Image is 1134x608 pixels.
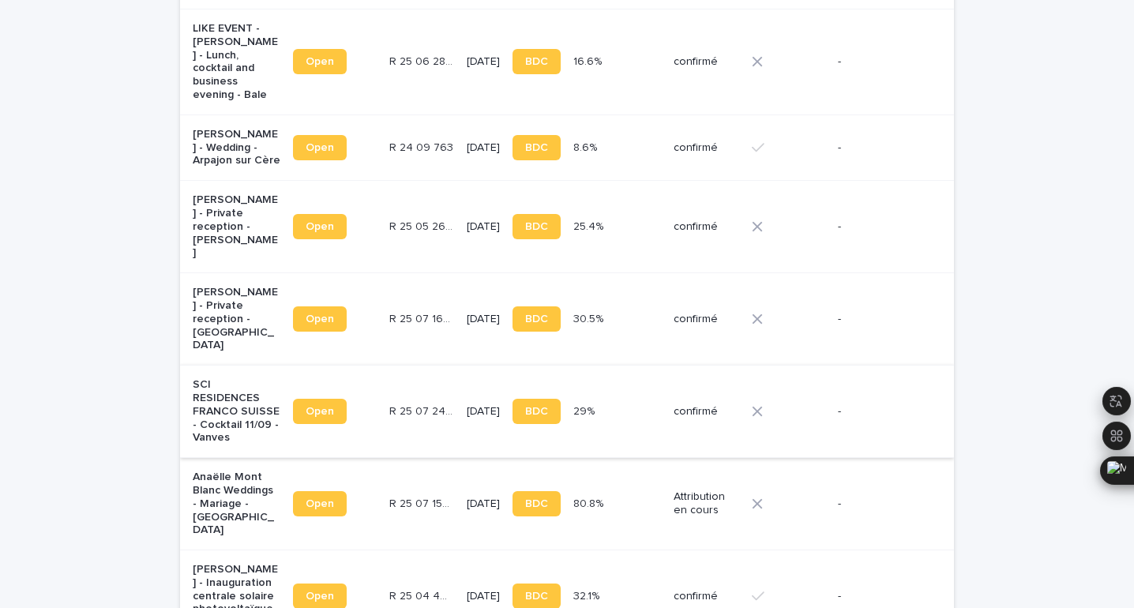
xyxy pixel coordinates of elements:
p: 16.6% [573,52,605,69]
p: R 25 07 1505 [389,494,457,511]
a: BDC [513,491,561,516]
span: BDC [525,406,548,417]
p: [DATE] [467,590,500,603]
span: Open [306,313,334,325]
p: Attribution en cours [674,490,739,517]
p: confirmé [674,590,739,603]
tr: [PERSON_NAME] - Private reception - [PERSON_NAME]OpenR 25 05 2635R 25 05 2635 [DATE]BDC25.4%25.4%... [180,181,954,273]
p: - [838,590,926,603]
p: confirmé [674,405,739,418]
span: Open [306,56,334,67]
span: Open [306,591,334,602]
p: R 25 07 2460 [389,402,457,418]
a: BDC [513,399,561,424]
tr: [PERSON_NAME] - Private reception - [GEOGRAPHIC_DATA]OpenR 25 07 1661R 25 07 1661 [DATE]BDC30.5%3... [180,273,954,366]
p: R 25 06 2842 [389,52,457,69]
p: [PERSON_NAME] - Wedding - Arpajon sur Cère [193,128,280,167]
p: [DATE] [467,55,500,69]
span: Open [306,142,334,153]
span: Open [306,498,334,509]
p: R 24 09 763 [389,138,456,155]
a: Open [293,491,347,516]
p: [DATE] [467,313,500,326]
tr: SCI RESIDENCES FRANCO SUISSE - Cocktail 11/09 - VanvesOpenR 25 07 2460R 25 07 2460 [DATE]BDC29%29... [180,366,954,458]
p: - [838,405,926,418]
p: R 25 07 1661 [389,310,457,326]
a: BDC [513,49,561,74]
p: SCI RESIDENCES FRANCO SUISSE - Cocktail 11/09 - Vanves [193,378,280,445]
p: 25.4% [573,217,606,234]
span: BDC [525,142,548,153]
p: confirmé [674,220,739,234]
span: BDC [525,221,548,232]
tr: [PERSON_NAME] - Wedding - Arpajon sur CèreOpenR 24 09 763R 24 09 763 [DATE]BDC8.6%8.6% confirmé- [180,114,954,180]
p: - [838,220,926,234]
p: [DATE] [467,405,500,418]
p: confirmé [674,313,739,326]
p: Anaëlle Mont Blanc Weddings - Mariage - [GEOGRAPHIC_DATA] [193,471,280,537]
span: BDC [525,591,548,602]
p: confirmé [674,141,739,155]
span: Open [306,406,334,417]
p: - [838,141,926,155]
p: - [838,313,926,326]
a: Open [293,49,347,74]
p: - [838,497,926,511]
a: Open [293,306,347,332]
p: 80.8% [573,494,606,511]
span: BDC [525,56,548,67]
p: 32.1% [573,587,603,603]
a: BDC [513,214,561,239]
p: [DATE] [467,497,500,511]
p: confirmé [674,55,739,69]
span: Open [306,221,334,232]
p: [PERSON_NAME] - Private reception - [GEOGRAPHIC_DATA] [193,286,280,352]
a: Open [293,214,347,239]
a: BDC [513,135,561,160]
p: [DATE] [467,141,500,155]
a: Open [293,399,347,424]
span: BDC [525,498,548,509]
p: LIKE EVENT - [PERSON_NAME] - Lunch, cocktail and business evening - Bale [193,22,280,102]
span: BDC [525,313,548,325]
p: R 25 05 2635 [389,217,457,234]
a: BDC [513,306,561,332]
a: Open [293,135,347,160]
p: 8.6% [573,138,600,155]
p: - [838,55,926,69]
p: R 25 04 4448 [389,587,457,603]
p: 30.5% [573,310,606,326]
p: [PERSON_NAME] - Private reception - [PERSON_NAME] [193,193,280,260]
tr: LIKE EVENT - [PERSON_NAME] - Lunch, cocktail and business evening - BaleOpenR 25 06 2842R 25 06 2... [180,9,954,114]
p: [DATE] [467,220,500,234]
tr: Anaëlle Mont Blanc Weddings - Mariage - [GEOGRAPHIC_DATA]OpenR 25 07 1505R 25 07 1505 [DATE]BDC80... [180,458,954,550]
p: 29% [573,402,598,418]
